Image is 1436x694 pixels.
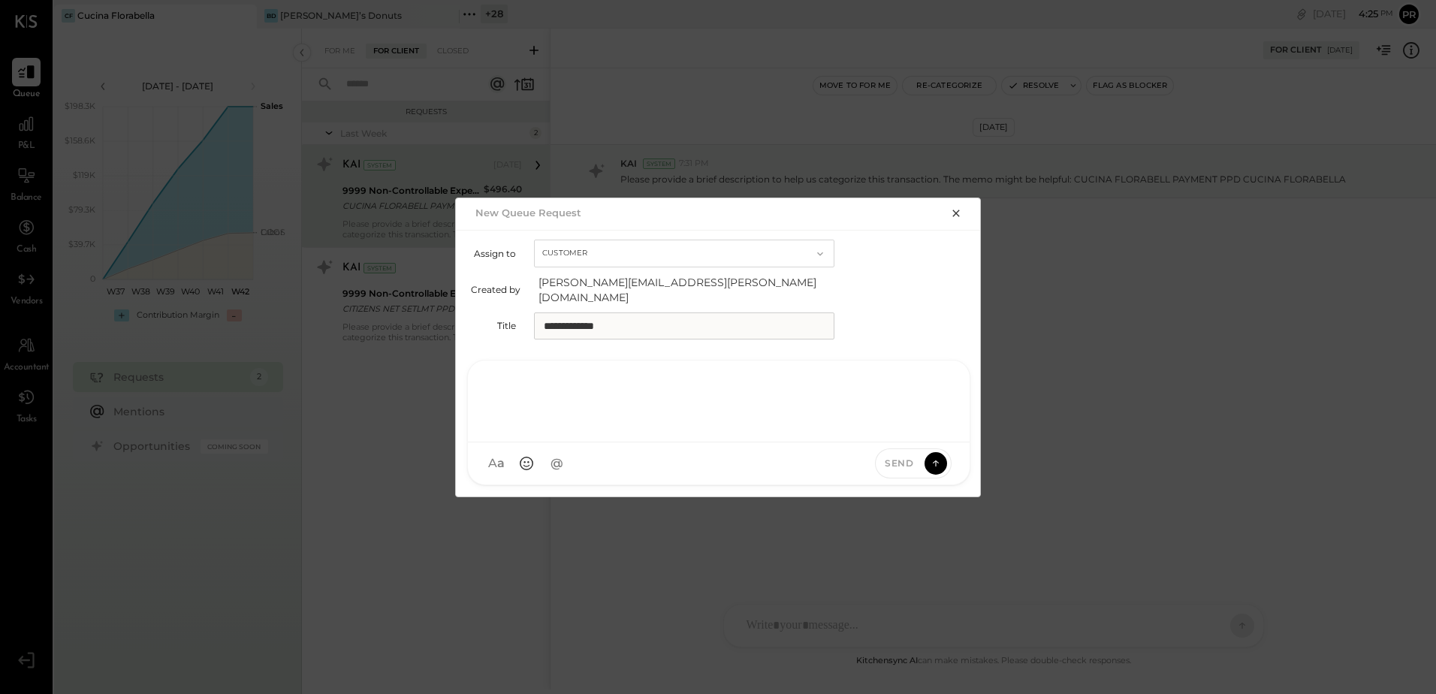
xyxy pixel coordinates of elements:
button: @ [543,450,570,477]
button: Customer [534,240,834,267]
label: Assign to [471,248,516,259]
span: a [497,456,505,471]
span: Send [885,457,913,469]
label: Created by [471,284,520,295]
span: [PERSON_NAME][EMAIL_ADDRESS][PERSON_NAME][DOMAIN_NAME] [538,275,839,305]
span: @ [551,456,563,471]
label: Title [471,320,516,331]
h2: New Queue Request [475,207,581,219]
button: Aa [483,450,510,477]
